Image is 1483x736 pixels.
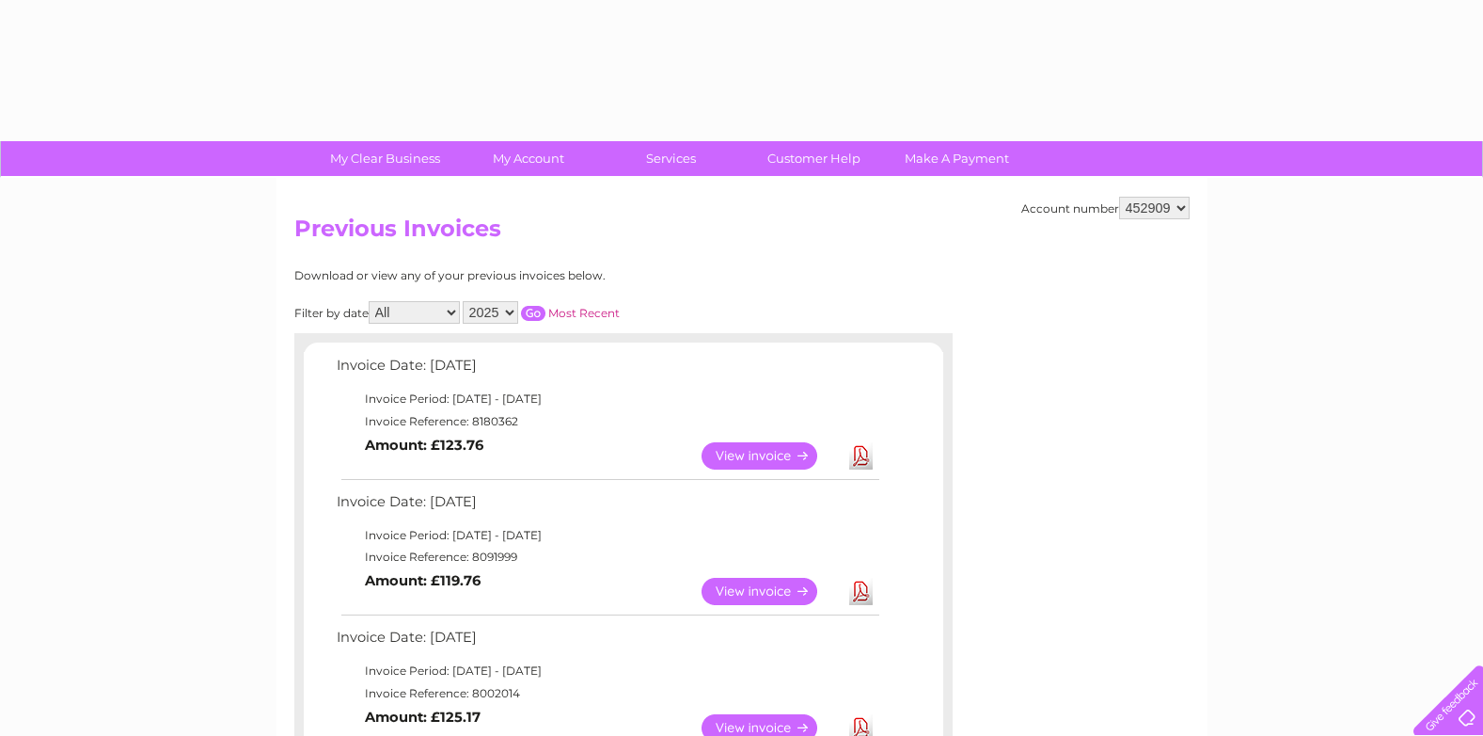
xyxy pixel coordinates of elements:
a: Services [593,141,749,176]
b: Amount: £123.76 [365,437,483,454]
td: Invoice Period: [DATE] - [DATE] [332,660,882,682]
a: View [702,578,840,605]
a: View [702,442,840,470]
b: Amount: £119.76 [365,572,481,589]
td: Invoice Period: [DATE] - [DATE] [332,524,882,547]
b: Amount: £125.17 [365,709,481,726]
td: Invoice Date: [DATE] [332,625,882,660]
div: Download or view any of your previous invoices below. [294,269,788,282]
a: Customer Help [736,141,891,176]
a: Most Recent [548,306,620,320]
h2: Previous Invoices [294,216,1190,251]
td: Invoice Date: [DATE] [332,353,882,388]
td: Invoice Date: [DATE] [332,489,882,524]
a: Make A Payment [879,141,1034,176]
a: My Account [450,141,606,176]
td: Invoice Reference: 8091999 [332,546,882,568]
a: Download [849,578,873,605]
td: Invoice Reference: 8002014 [332,682,882,705]
div: Filter by date [294,301,788,324]
a: Download [849,442,873,470]
div: Account number [1021,197,1190,219]
a: My Clear Business [308,141,463,176]
td: Invoice Period: [DATE] - [DATE] [332,388,882,410]
td: Invoice Reference: 8180362 [332,410,882,433]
